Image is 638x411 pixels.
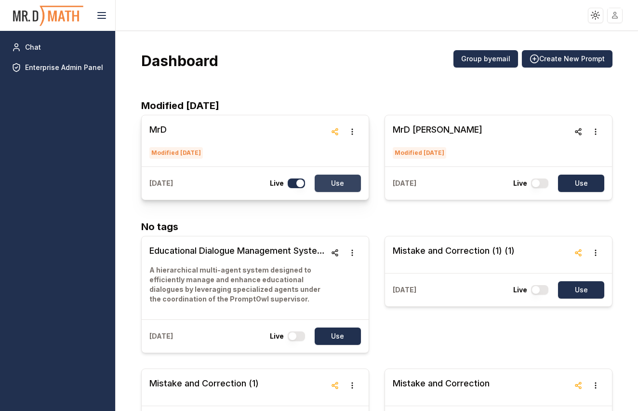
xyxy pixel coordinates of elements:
[393,244,515,265] a: Mistake and Correction (1) (1)
[149,244,326,258] h3: Educational Dialogue Management System with PromptOwl
[393,123,482,159] a: MrD [PERSON_NAME]Modified [DATE]
[453,50,518,68] button: Group byemail
[393,147,446,159] span: Modified [DATE]
[315,328,361,345] button: Use
[393,244,515,258] h3: Mistake and Correction (1) (1)
[315,175,361,192] button: Use
[149,123,205,137] h3: MrD
[149,265,326,304] p: A hierarchical multi-agent system designed to efficiently manage and enhance educational dialogue...
[149,377,259,398] a: Mistake and Correction (1)
[25,63,103,72] span: Enterprise Admin Panel
[393,123,482,137] h3: MrD [PERSON_NAME]
[608,8,622,22] img: placeholder-user.jpg
[513,178,527,188] p: Live
[522,50,612,68] button: Create New Prompt
[393,285,416,295] p: [DATE]
[270,331,284,341] p: Live
[270,178,284,188] p: Live
[149,178,173,188] p: [DATE]
[309,328,361,345] a: Use
[513,285,527,295] p: Live
[309,175,361,192] a: Use
[141,98,612,113] h2: Modified [DATE]
[141,219,612,234] h2: No tags
[8,39,107,56] a: Chat
[558,175,604,192] button: Use
[141,52,218,69] h3: Dashboard
[552,281,604,299] a: Use
[393,178,416,188] p: [DATE]
[25,42,41,52] span: Chat
[149,244,326,312] a: Educational Dialogue Management System with PromptOwlA hierarchical multi-agent system designed t...
[149,377,259,390] h3: Mistake and Correction (1)
[393,377,490,390] h3: Mistake and Correction
[558,281,604,299] button: Use
[393,377,490,398] a: Mistake and Correction
[12,3,84,28] img: PromptOwl
[149,331,173,341] p: [DATE]
[8,59,107,76] a: Enterprise Admin Panel
[149,123,205,159] a: MrDModified [DATE]
[149,147,203,159] span: Modified [DATE]
[552,175,604,192] a: Use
